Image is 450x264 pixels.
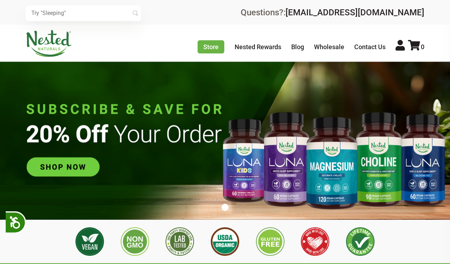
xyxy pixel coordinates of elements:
[346,227,375,256] img: Lifetime Guarantee
[26,30,72,57] img: Nested Naturals
[314,43,344,51] a: Wholesale
[286,7,424,17] a: [EMAIL_ADDRESS][DOMAIN_NAME]
[241,8,424,17] div: Questions?:
[291,43,304,51] a: Blog
[75,227,104,256] img: Vegan
[121,227,149,256] img: Non GMO
[211,227,239,256] img: USDA Organic
[354,43,386,51] a: Contact Us
[256,227,284,256] img: Gluten Free
[421,43,424,51] span: 0
[166,227,194,256] img: 3rd Party Lab Tested
[235,43,281,51] a: Nested Rewards
[408,43,424,51] a: 0
[26,5,141,21] input: Try "Sleeping"
[221,204,229,211] button: 1 of 1
[198,40,224,53] a: Store
[301,227,329,256] img: Made with Love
